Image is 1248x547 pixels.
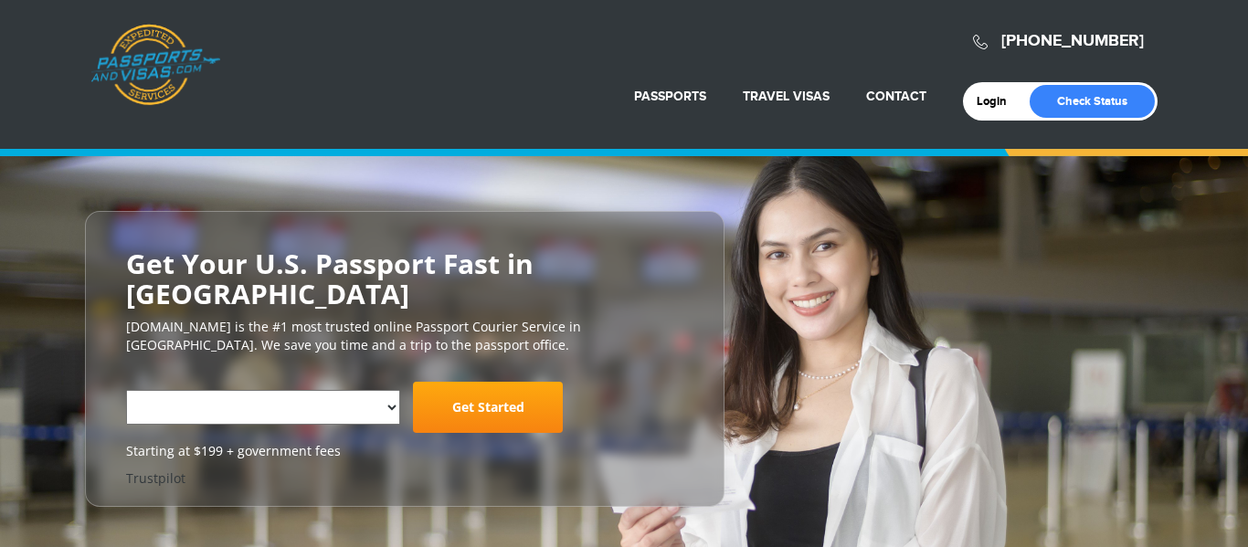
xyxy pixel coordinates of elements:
p: [DOMAIN_NAME] is the #1 most trusted online Passport Courier Service in [GEOGRAPHIC_DATA]. We sav... [126,318,683,354]
a: Get Started [413,382,563,433]
a: Travel Visas [743,89,830,104]
a: Trustpilot [126,469,185,487]
a: Passports [634,89,706,104]
a: [PHONE_NUMBER] [1001,31,1144,51]
a: Check Status [1030,85,1155,118]
a: Login [977,94,1020,109]
h2: Get Your U.S. Passport Fast in [GEOGRAPHIC_DATA] [126,248,683,309]
a: Passports & [DOMAIN_NAME] [90,24,220,106]
a: Contact [866,89,926,104]
span: Starting at $199 + government fees [126,442,683,460]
